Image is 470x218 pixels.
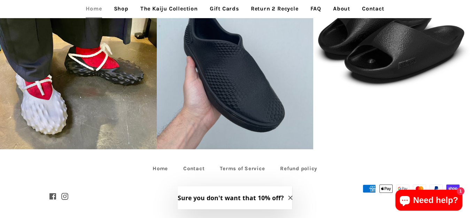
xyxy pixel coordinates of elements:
a: Contact [176,163,211,174]
a: Home [146,163,175,174]
a: Terms of Service [213,163,272,174]
a: Refund policy [273,163,324,174]
inbox-online-store-chat: Shopify online store chat [393,190,464,212]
